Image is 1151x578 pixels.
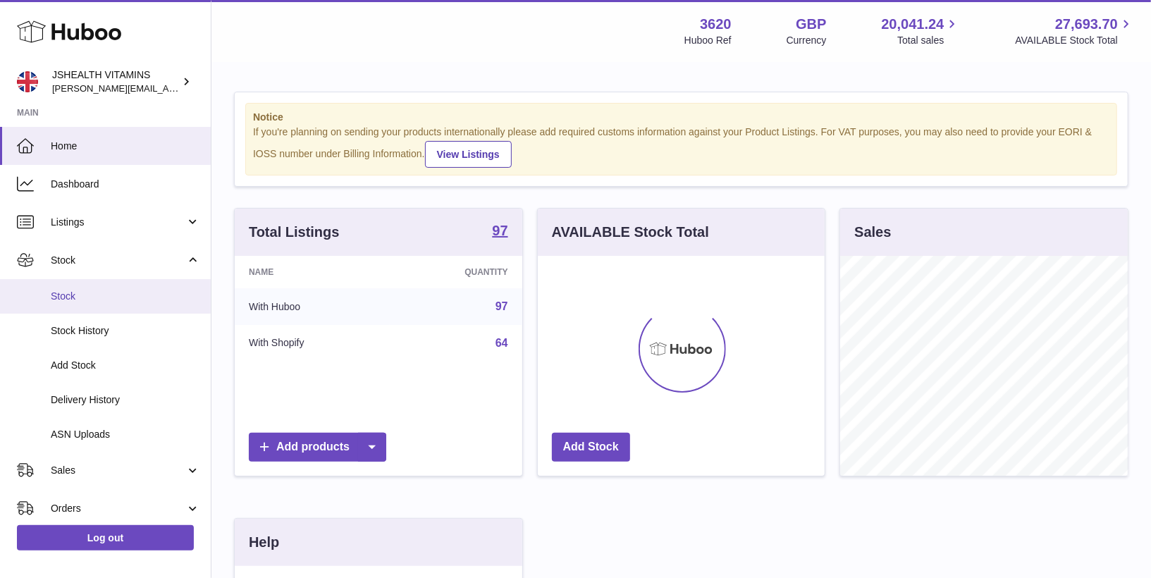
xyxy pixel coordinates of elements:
[51,359,200,372] span: Add Stock
[51,254,185,267] span: Stock
[51,216,185,229] span: Listings
[496,300,508,312] a: 97
[854,223,891,242] h3: Sales
[700,15,732,34] strong: 3620
[52,68,179,95] div: JSHEALTH VITAMINS
[235,325,390,362] td: With Shopify
[390,256,522,288] th: Quantity
[235,288,390,325] td: With Huboo
[253,125,1109,168] div: If you're planning on sending your products internationally please add required customs informati...
[897,34,960,47] span: Total sales
[51,428,200,441] span: ASN Uploads
[253,111,1109,124] strong: Notice
[1015,15,1134,47] a: 27,693.70 AVAILABLE Stock Total
[552,433,630,462] a: Add Stock
[235,256,390,288] th: Name
[17,71,38,92] img: francesca@jshealthvitamins.com
[425,141,512,168] a: View Listings
[881,15,960,47] a: 20,041.24 Total sales
[492,223,507,238] strong: 97
[51,178,200,191] span: Dashboard
[1015,34,1134,47] span: AVAILABLE Stock Total
[51,324,200,338] span: Stock History
[52,82,283,94] span: [PERSON_NAME][EMAIL_ADDRESS][DOMAIN_NAME]
[1055,15,1118,34] span: 27,693.70
[796,15,826,34] strong: GBP
[552,223,709,242] h3: AVAILABLE Stock Total
[881,15,944,34] span: 20,041.24
[496,337,508,349] a: 64
[51,502,185,515] span: Orders
[51,290,200,303] span: Stock
[684,34,732,47] div: Huboo Ref
[249,433,386,462] a: Add products
[51,464,185,477] span: Sales
[249,533,279,552] h3: Help
[51,393,200,407] span: Delivery History
[787,34,827,47] div: Currency
[492,223,507,240] a: 97
[51,140,200,153] span: Home
[17,525,194,551] a: Log out
[249,223,340,242] h3: Total Listings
